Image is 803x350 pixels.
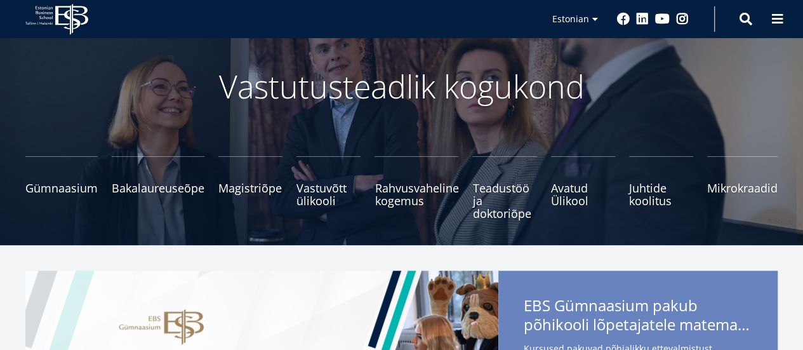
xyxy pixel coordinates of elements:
[472,156,536,220] a: Teadustöö ja doktoriõpe
[629,182,693,207] span: Juhtide koolitus
[112,156,204,220] a: Bakalaureuseõpe
[617,13,630,25] a: Facebook
[375,182,458,207] span: Rahvusvaheline kogemus
[629,156,693,220] a: Juhtide koolitus
[472,182,536,220] span: Teadustöö ja doktoriõpe
[25,182,98,194] span: Gümnaasium
[218,156,282,220] a: Magistriõpe
[707,182,778,194] span: Mikrokraadid
[551,156,615,220] a: Avatud Ülikool
[218,182,282,194] span: Magistriõpe
[25,156,98,220] a: Gümnaasium
[551,182,615,207] span: Avatud Ülikool
[65,67,738,105] p: Vastutusteadlik kogukond
[636,13,649,25] a: Linkedin
[707,156,778,220] a: Mikrokraadid
[296,182,361,207] span: Vastuvõtt ülikooli
[296,156,361,220] a: Vastuvõtt ülikooli
[524,315,752,334] span: põhikooli lõpetajatele matemaatika- ja eesti keele kursuseid
[655,13,670,25] a: Youtube
[112,182,204,194] span: Bakalaureuseõpe
[676,13,689,25] a: Instagram
[375,156,458,220] a: Rahvusvaheline kogemus
[524,296,752,338] span: EBS Gümnaasium pakub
